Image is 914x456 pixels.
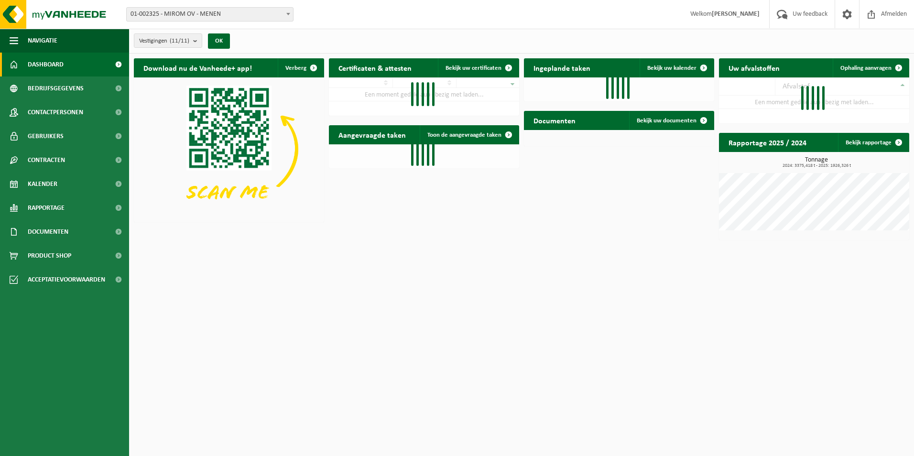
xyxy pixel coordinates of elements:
span: Contracten [28,148,65,172]
span: Bekijk uw certificaten [446,65,501,71]
a: Bekijk uw kalender [640,58,713,77]
strong: [PERSON_NAME] [712,11,760,18]
button: Verberg [278,58,323,77]
img: Download de VHEPlus App [134,77,324,220]
span: Vestigingen [139,34,189,48]
span: Navigatie [28,29,57,53]
span: Ophaling aanvragen [840,65,892,71]
span: Kalender [28,172,57,196]
button: OK [208,33,230,49]
h2: Ingeplande taken [524,58,600,77]
h2: Rapportage 2025 / 2024 [719,133,816,152]
a: Bekijk rapportage [838,133,908,152]
h2: Documenten [524,111,585,130]
span: Rapportage [28,196,65,220]
a: Ophaling aanvragen [833,58,908,77]
span: Product Shop [28,244,71,268]
a: Toon de aangevraagde taken [420,125,518,144]
h2: Aangevraagde taken [329,125,415,144]
span: Bedrijfsgegevens [28,76,84,100]
a: Bekijk uw documenten [629,111,713,130]
span: Verberg [285,65,306,71]
span: 01-002325 - MIROM OV - MENEN [126,7,294,22]
span: Documenten [28,220,68,244]
span: 01-002325 - MIROM OV - MENEN [127,8,293,21]
button: Vestigingen(11/11) [134,33,202,48]
a: Bekijk uw certificaten [438,58,518,77]
span: Gebruikers [28,124,64,148]
h2: Download nu de Vanheede+ app! [134,58,261,77]
span: Toon de aangevraagde taken [427,132,501,138]
h3: Tonnage [724,157,909,168]
h2: Certificaten & attesten [329,58,421,77]
span: Dashboard [28,53,64,76]
count: (11/11) [170,38,189,44]
span: Acceptatievoorwaarden [28,268,105,292]
span: 2024: 3375,418 t - 2025: 1926,326 t [724,163,909,168]
span: Bekijk uw documenten [637,118,696,124]
span: Contactpersonen [28,100,83,124]
span: Bekijk uw kalender [647,65,696,71]
h2: Uw afvalstoffen [719,58,789,77]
